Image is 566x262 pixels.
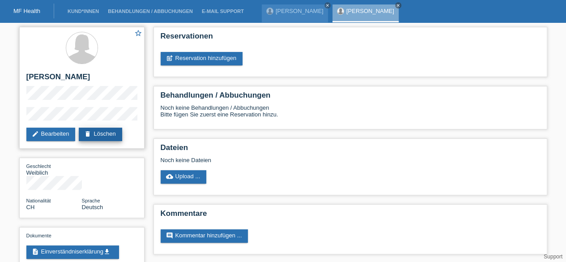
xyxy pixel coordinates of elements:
[161,52,243,65] a: post_addReservation hinzufügen
[103,9,197,14] a: Behandlungen / Abbuchungen
[161,170,207,184] a: cloud_uploadUpload ...
[276,8,323,14] a: [PERSON_NAME]
[26,73,137,86] h2: [PERSON_NAME]
[79,128,122,141] a: deleteLöschen
[134,29,142,37] i: star_border
[166,232,173,239] i: comment
[395,2,401,9] a: close
[134,29,142,39] a: star_border
[26,233,51,238] span: Dokumente
[26,245,119,259] a: descriptionEinverständniserklärungget_app
[161,143,540,157] h2: Dateien
[84,130,91,137] i: delete
[161,157,434,163] div: Noch keine Dateien
[13,8,40,14] a: MF Health
[26,163,82,176] div: Weiblich
[544,253,562,260] a: Support
[82,204,103,210] span: Deutsch
[63,9,103,14] a: Kund*innen
[82,198,100,203] span: Sprache
[26,204,35,210] span: Schweiz
[166,55,173,62] i: post_add
[324,2,331,9] a: close
[161,104,540,125] div: Noch keine Behandlungen / Abbuchungen Bitte fügen Sie zuerst eine Reservation hinzu.
[161,91,540,104] h2: Behandlungen / Abbuchungen
[396,3,400,8] i: close
[161,229,248,243] a: commentKommentar hinzufügen ...
[32,130,39,137] i: edit
[325,3,330,8] i: close
[26,128,76,141] a: editBearbeiten
[103,248,111,255] i: get_app
[26,163,51,169] span: Geschlecht
[197,9,248,14] a: E-Mail Support
[26,198,51,203] span: Nationalität
[346,8,394,14] a: [PERSON_NAME]
[32,248,39,255] i: description
[161,32,540,45] h2: Reservationen
[166,173,173,180] i: cloud_upload
[161,209,540,223] h2: Kommentare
